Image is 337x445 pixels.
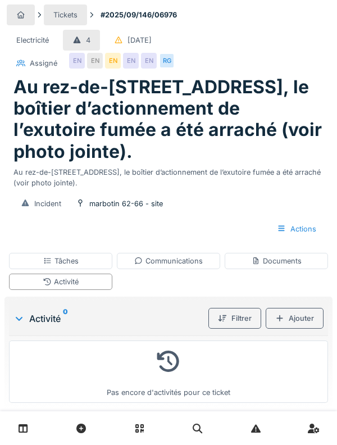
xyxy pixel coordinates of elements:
sup: 0 [63,312,68,325]
div: EN [87,53,103,69]
div: EN [105,53,121,69]
div: EN [69,53,85,69]
div: Actions [267,219,326,239]
div: Pas encore d'activités pour ce ticket [16,346,321,398]
div: Assigné [30,58,57,69]
div: Activité [43,276,79,287]
div: Ajouter [266,308,324,329]
div: EN [123,53,139,69]
div: Incident [34,198,61,209]
div: Au rez-de-[STREET_ADDRESS], le boîtier d’actionnement de l’exutoire fumée a été arraché (voir pho... [13,162,324,188]
div: Tickets [53,10,78,20]
div: Communications [134,256,203,266]
div: Filtrer [208,308,261,329]
h1: Au rez-de-[STREET_ADDRESS], le boîtier d’actionnement de l’exutoire fumée a été arraché (voir pho... [13,76,324,163]
div: Documents [252,256,302,266]
div: marbotin 62-66 - site [89,198,163,209]
div: Activité [13,312,204,325]
div: [DATE] [127,35,152,46]
div: 4 [86,35,90,46]
div: Electricité [16,35,49,46]
div: Tâches [43,256,79,266]
div: EN [141,53,157,69]
div: RG [159,53,175,69]
strong: #2025/09/146/06976 [96,10,181,20]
